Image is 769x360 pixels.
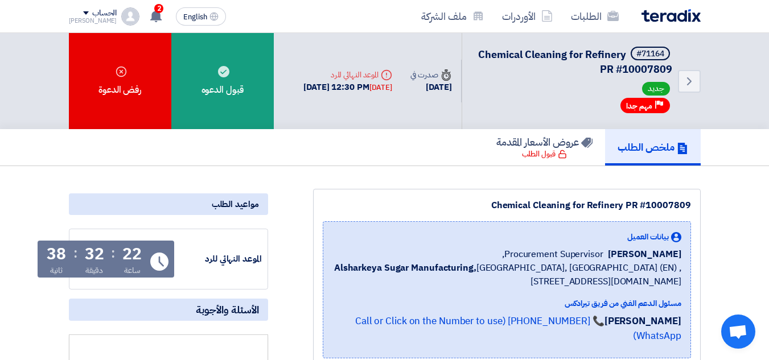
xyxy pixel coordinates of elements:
span: مهم جدا [626,101,652,111]
div: قبول الدعوه [171,33,274,129]
div: دقيقة [85,264,103,276]
img: Teradix logo [641,9,701,22]
a: 📞 [PHONE_NUMBER] (Call or Click on the Number to use WhatsApp) [355,314,681,343]
b: Alsharkeya Sugar Manufacturing, [334,261,476,275]
a: عروض الأسعار المقدمة قبول الطلب [484,129,605,165]
div: [PERSON_NAME] [69,18,117,24]
span: [GEOGRAPHIC_DATA], [GEOGRAPHIC_DATA] (EN) ,[STREET_ADDRESS][DOMAIN_NAME] [332,261,681,288]
div: [DATE] [410,81,451,94]
img: profile_test.png [121,7,139,26]
div: صدرت في [410,69,451,81]
h5: Chemical Cleaning for Refinery PR #10007809 [476,47,672,76]
a: ملف الشركة [412,3,493,30]
div: #71164 [636,50,664,58]
div: قبول الطلب [522,148,567,160]
div: [DATE] 12:30 PM [303,81,392,94]
div: الموعد النهائي للرد [176,253,262,266]
span: 2 [154,4,163,13]
span: Procurement Supervisor, [502,247,603,261]
div: ساعة [124,264,141,276]
div: رفض الدعوة [69,33,171,129]
span: [PERSON_NAME] [608,247,681,261]
h5: عروض الأسعار المقدمة [496,135,593,148]
a: الطلبات [562,3,628,30]
div: الموعد النهائي للرد [303,69,392,81]
strong: [PERSON_NAME] [604,314,681,328]
div: الحساب [92,9,117,18]
span: Chemical Cleaning for Refinery PR #10007809 [478,47,672,77]
span: جديد [642,82,670,96]
span: English [183,13,207,21]
span: الأسئلة والأجوبة [196,303,259,316]
div: مسئول الدعم الفني من فريق تيرادكس [332,297,681,309]
h5: ملخص الطلب [618,140,688,154]
div: 38 [47,246,66,262]
a: Open chat [721,315,755,349]
button: English [176,7,226,26]
div: Chemical Cleaning for Refinery PR #10007809 [323,198,691,212]
a: الأوردرات [493,3,562,30]
div: 32 [85,246,104,262]
div: 22 [122,246,142,262]
a: ملخص الطلب [605,129,701,165]
div: [DATE] [369,82,392,93]
div: ثانية [50,264,63,276]
div: : [111,243,115,263]
div: : [73,243,77,263]
span: بيانات العميل [627,231,669,243]
div: مواعيد الطلب [69,193,268,215]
